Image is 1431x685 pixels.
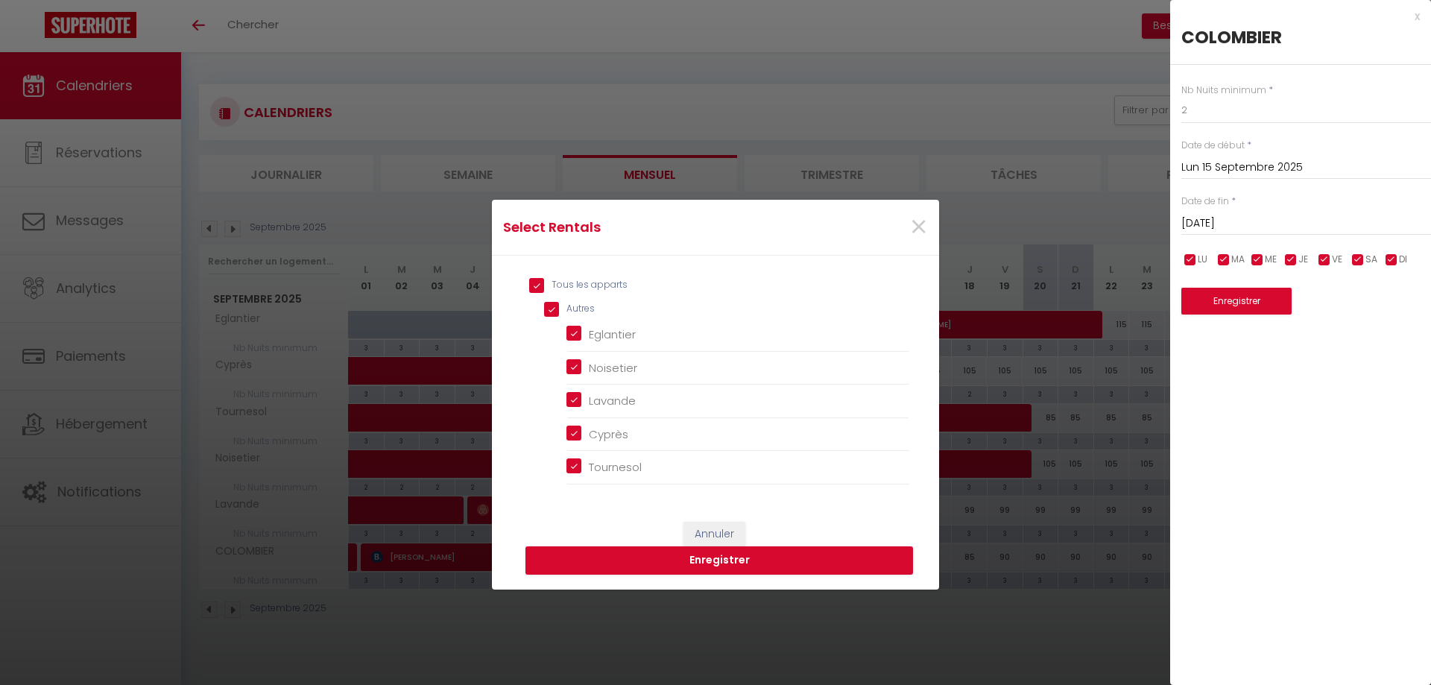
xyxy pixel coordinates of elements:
label: Date de fin [1181,195,1229,209]
button: Ouvrir le widget de chat LiveChat [12,6,57,51]
span: VE [1332,253,1342,267]
span: Noisetier [589,360,637,376]
button: Annuler [683,522,745,547]
label: Nb Nuits minimum [1181,83,1266,98]
span: SA [1365,253,1377,267]
div: x [1170,7,1420,25]
span: ME [1265,253,1277,267]
span: MA [1231,253,1245,267]
span: DI [1399,253,1407,267]
label: Date de début [1181,139,1245,153]
span: Cyprès [589,426,628,442]
span: LU [1198,253,1207,267]
div: COLOMBIER [1181,25,1420,49]
button: Close [909,212,928,244]
h4: Select Rentals [503,217,780,238]
span: × [909,205,928,250]
span: JE [1298,253,1308,267]
button: Enregistrer [1181,288,1292,315]
button: Enregistrer [525,546,913,575]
